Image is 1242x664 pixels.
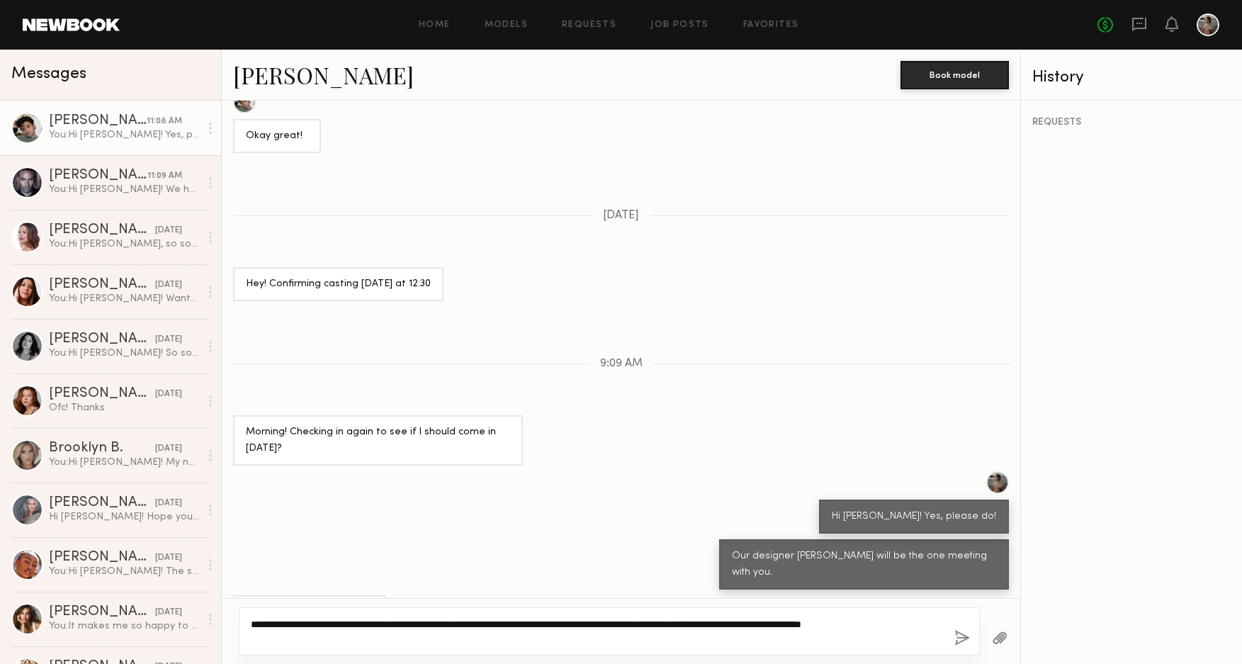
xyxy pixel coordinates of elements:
[49,237,200,251] div: You: Hi [PERSON_NAME], so sorry for my delayed response. The address is [STREET_ADDRESS]
[901,68,1009,80] a: Book model
[246,276,431,293] div: Hey! Confirming casting [DATE] at 12:30
[49,332,155,347] div: [PERSON_NAME]
[155,551,182,565] div: [DATE]
[49,128,200,142] div: You: Hi [PERSON_NAME]! Yes, please do!
[49,347,200,360] div: You: Hi [PERSON_NAME]! So sorry for my delayed response! Unfortunately we need a true plus size m...
[49,169,147,183] div: [PERSON_NAME]
[49,401,200,415] div: Ofc! Thanks
[147,115,182,128] div: 11:08 AM
[49,551,155,565] div: [PERSON_NAME]
[49,565,200,578] div: You: Hi [PERSON_NAME]! The shoot we reached out to you for has already been completed. Thank you ...
[603,210,639,222] span: [DATE]
[155,278,182,292] div: [DATE]
[600,358,643,370] span: 9:09 AM
[49,510,200,524] div: Hi [PERSON_NAME]! Hope you are having a nice day. I posted the review and wanted to let you know ...
[49,496,155,510] div: [PERSON_NAME]
[155,388,182,401] div: [DATE]
[246,128,308,145] div: Okay great!
[49,456,200,469] div: You: Hi [PERSON_NAME]! My name is [PERSON_NAME] and I am a creative director / producer for photo...
[49,292,200,305] div: You: Hi [PERSON_NAME]! Wanted to follow up with you regarding our casting call! Please let us kno...
[650,21,709,30] a: Job Posts
[155,442,182,456] div: [DATE]
[155,224,182,237] div: [DATE]
[49,619,200,633] div: You: It makes me so happy to hear that you enjoyed working together! Let me know when you decide ...
[49,605,155,619] div: [PERSON_NAME]
[562,21,616,30] a: Requests
[1032,69,1231,86] div: History
[155,606,182,619] div: [DATE]
[49,278,155,292] div: [PERSON_NAME]
[49,387,155,401] div: [PERSON_NAME]
[49,223,155,237] div: [PERSON_NAME]
[743,21,799,30] a: Favorites
[732,548,996,581] div: Our designer [PERSON_NAME] will be the one meeting with you.
[49,114,147,128] div: [PERSON_NAME]
[147,169,182,183] div: 11:09 AM
[1032,118,1231,128] div: REQUESTS
[419,21,451,30] a: Home
[832,509,996,525] div: Hi [PERSON_NAME]! Yes, please do!
[485,21,528,30] a: Models
[49,441,155,456] div: Brooklyn B.
[155,497,182,510] div: [DATE]
[233,60,414,90] a: [PERSON_NAME]
[155,333,182,347] div: [DATE]
[901,61,1009,89] button: Book model
[11,66,86,82] span: Messages
[49,183,200,196] div: You: Hi [PERSON_NAME]! We have one more casting [DATE] and once we see those models we will be ab...
[246,424,510,457] div: Morning! Checking in again to see if I should come in [DATE]?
